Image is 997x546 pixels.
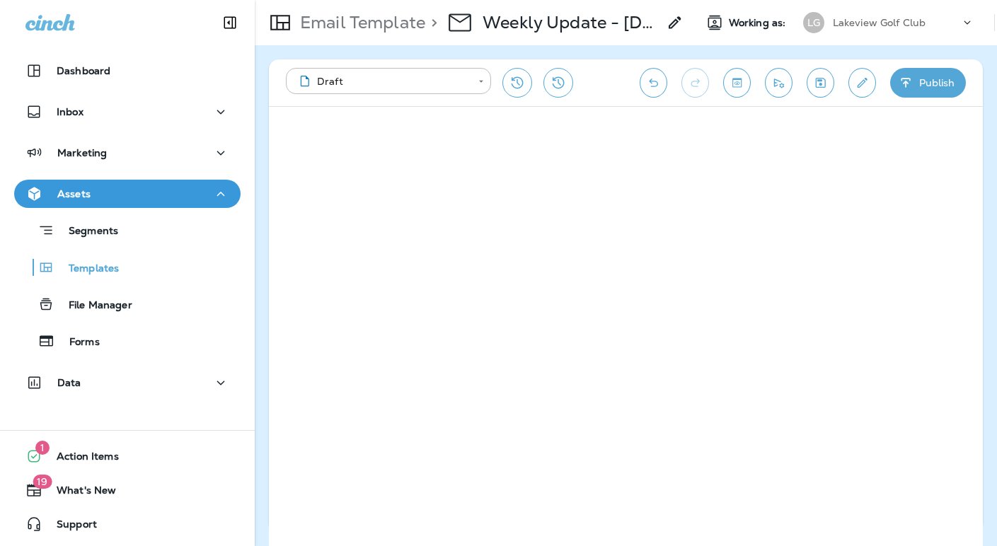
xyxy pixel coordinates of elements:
[57,106,83,117] p: Inbox
[57,377,81,388] p: Data
[483,12,658,33] div: Weekly Update - 10/9/25 - Lakeview Copy
[803,12,824,33] div: LG
[42,484,116,501] span: What's New
[14,326,241,356] button: Forms
[765,68,793,98] button: Send test email
[723,68,751,98] button: Toggle preview
[55,336,100,349] p: Forms
[57,65,110,76] p: Dashboard
[54,262,119,276] p: Templates
[14,368,241,397] button: Data
[54,225,118,239] p: Segments
[848,68,876,98] button: Edit details
[294,12,425,33] p: Email Template
[729,17,789,29] span: Working as:
[296,74,468,88] div: Draft
[42,451,119,467] span: Action Items
[210,8,250,37] button: Collapse Sidebar
[14,510,241,538] button: Support
[57,147,107,158] p: Marketing
[483,12,658,33] p: Weekly Update - [DATE] - Lakeview Copy
[14,180,241,208] button: Assets
[14,289,241,319] button: File Manager
[14,252,241,282] button: Templates
[833,17,926,28] p: Lakeview Golf Club
[502,68,532,98] button: Restore from previous version
[543,68,573,98] button: View Changelog
[33,475,52,489] span: 19
[807,68,834,98] button: Save
[14,139,241,167] button: Marketing
[35,441,50,455] span: 1
[425,12,437,33] p: >
[890,68,966,98] button: Publish
[57,188,91,199] p: Assets
[42,518,97,535] span: Support
[640,68,667,98] button: Undo
[14,98,241,126] button: Inbox
[54,299,132,313] p: File Manager
[14,476,241,504] button: 19What's New
[14,442,241,470] button: 1Action Items
[14,57,241,85] button: Dashboard
[14,215,241,245] button: Segments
